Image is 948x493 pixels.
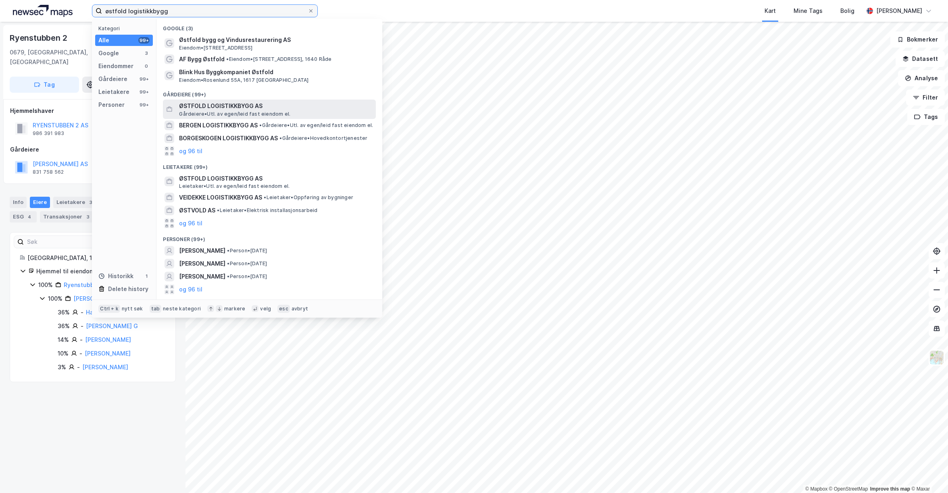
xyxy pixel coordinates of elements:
[10,77,79,93] button: Tag
[908,454,948,493] iframe: Chat Widget
[10,48,112,67] div: 0679, [GEOGRAPHIC_DATA], [GEOGRAPHIC_DATA]
[10,211,37,223] div: ESG
[10,106,175,116] div: Hjemmelshaver
[277,305,290,313] div: esc
[179,193,262,202] span: VEIDEKKE LOGISTIKKBYGG AS
[929,350,944,365] img: Z
[179,183,290,189] span: Leietaker • Utl. av egen/leid fast eiendom el.
[81,308,83,317] div: -
[38,280,53,290] div: 100%
[138,89,150,95] div: 99+
[27,253,166,263] div: [GEOGRAPHIC_DATA], 148/442
[10,145,175,154] div: Gårdeiere
[898,70,945,86] button: Analyse
[58,349,69,358] div: 10%
[84,213,92,221] div: 3
[805,486,827,492] a: Mapbox
[156,296,382,310] div: Historikk (1)
[260,306,271,312] div: velg
[179,121,258,130] span: BERGEN LOGISTIKKBYGG AS
[179,111,290,117] span: Gårdeiere • Utl. av egen/leid fast eiendom el.
[98,87,129,97] div: Leietakere
[13,5,73,17] img: logo.a4113a55bc3d86da70a041830d287a7e.svg
[85,350,131,357] a: [PERSON_NAME]
[179,218,202,228] button: og 96 til
[82,364,128,370] a: [PERSON_NAME]
[179,101,373,111] span: ØSTFOLD LOGISTIKKBYGG AS
[138,102,150,108] div: 99+
[227,273,267,280] span: Person • [DATE]
[143,273,150,279] div: 1
[156,158,382,172] div: Leietakere (99+)
[179,285,202,294] button: og 96 til
[108,284,148,294] div: Delete history
[179,35,373,45] span: Østfold bygg og Vindusrestaurering AS
[81,321,83,331] div: -
[227,260,267,267] span: Person • [DATE]
[179,54,225,64] span: AF Bygg Østfold
[224,306,245,312] div: markere
[896,51,945,67] button: Datasett
[794,6,823,16] div: Mine Tags
[143,50,150,56] div: 3
[908,454,948,493] div: Kontrollprogram for chat
[156,19,382,33] div: Google (3)
[765,6,776,16] div: Kart
[179,206,215,215] span: ØSTVOLD AS
[64,281,115,288] a: Ryenstubben 2 AS
[98,100,125,110] div: Personer
[179,272,225,281] span: [PERSON_NAME]
[53,197,98,208] div: Leietakere
[77,362,80,372] div: -
[58,321,70,331] div: 36%
[10,197,27,208] div: Info
[85,336,131,343] a: [PERSON_NAME]
[259,122,373,129] span: Gårdeiere • Utl. av egen/leid fast eiendom el.
[36,266,166,276] div: Hjemmel til eiendomsrett
[179,77,308,83] span: Eiendom • Rosenlund 55A, 1617 [GEOGRAPHIC_DATA]
[227,248,267,254] span: Person • [DATE]
[48,294,63,304] div: 100%
[179,174,373,183] span: ØSTFOLD LOGISTIKKBYGG AS
[80,335,83,345] div: -
[98,48,119,58] div: Google
[179,133,278,143] span: BORGESKOGEN LOGISTIKKBYGG AS
[227,248,229,254] span: •
[217,207,317,214] span: Leietaker • Elektrisk installasjonsarbeid
[163,306,201,312] div: neste kategori
[156,85,382,100] div: Gårdeiere (99+)
[79,349,82,358] div: -
[259,122,262,128] span: •
[179,146,202,156] button: og 96 til
[98,74,127,84] div: Gårdeiere
[829,486,868,492] a: OpenStreetMap
[30,197,50,208] div: Eiere
[226,56,331,62] span: Eiendom • [STREET_ADDRESS], 1640 Råde
[840,6,854,16] div: Bolig
[40,211,95,223] div: Transaksjoner
[138,76,150,82] div: 99+
[98,271,133,281] div: Historikk
[33,169,64,175] div: 831 758 562
[156,230,382,244] div: Personer (99+)
[279,135,367,141] span: Gårdeiere • Hovedkontortjenester
[58,308,70,317] div: 36%
[264,194,266,200] span: •
[58,335,69,345] div: 14%
[138,37,150,44] div: 99+
[150,305,162,313] div: tab
[279,135,282,141] span: •
[906,89,945,106] button: Filter
[876,6,922,16] div: [PERSON_NAME]
[102,5,308,17] input: Søk på adresse, matrikkel, gårdeiere, leietakere eller personer
[24,236,112,248] input: Søk
[179,259,225,268] span: [PERSON_NAME]
[217,207,219,213] span: •
[179,45,252,51] span: Eiendom • [STREET_ADDRESS]
[73,295,129,302] a: [PERSON_NAME] AS
[98,61,133,71] div: Eiendommer
[292,306,308,312] div: avbryt
[86,309,162,316] a: Haaland [PERSON_NAME] G
[179,67,373,77] span: Blink Hus Byggkompaniet Østfold
[264,194,353,201] span: Leietaker • Oppføring av bygninger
